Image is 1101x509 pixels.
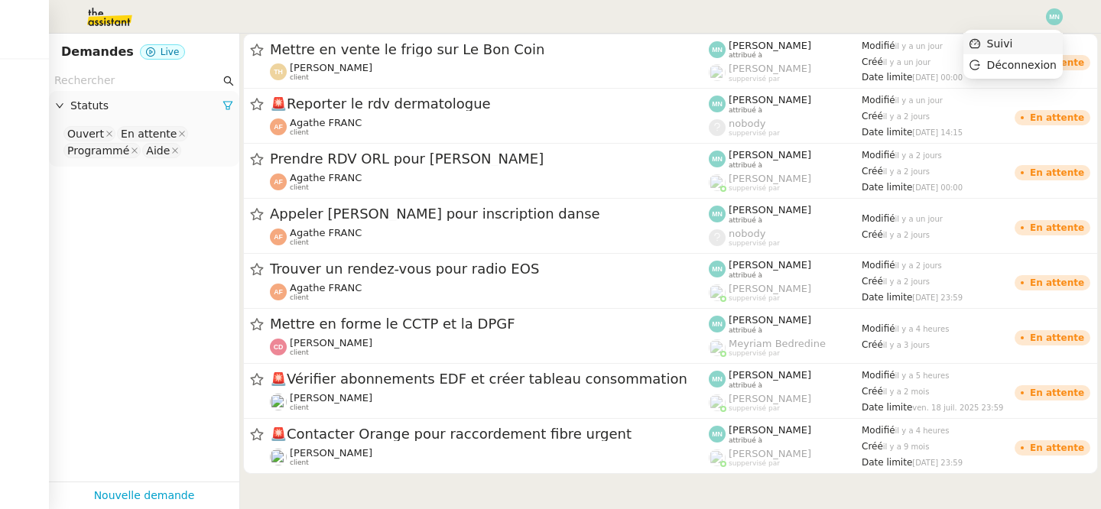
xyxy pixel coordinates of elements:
span: Appeler [PERSON_NAME] pour inscription danse [270,207,709,221]
nz-page-header-title: Demandes [61,41,134,63]
img: svg [709,41,726,58]
div: Ouvert [67,127,104,141]
div: En attente [121,127,177,141]
span: Modifié [862,370,895,381]
span: [DATE] 14:15 [912,128,963,137]
nz-select-item: Aide [142,143,181,158]
span: client [290,238,309,247]
img: svg [709,261,726,277]
span: Créé [862,386,883,397]
span: Créé [862,441,883,452]
img: users%2FoFdbodQ3TgNoWt9kP3GXAs5oaCq1%2Favatar%2Fprofile-pic.png [709,174,726,191]
app-user-label: attribué à [709,424,862,444]
span: [PERSON_NAME] [729,149,811,160]
img: users%2FaellJyylmXSg4jqeVbanehhyYJm1%2Favatar%2Fprofile-pic%20(4).png [709,339,726,356]
span: suppervisé par [729,349,780,358]
div: En attente [1030,168,1084,177]
img: users%2FoFdbodQ3TgNoWt9kP3GXAs5oaCq1%2Favatar%2Fprofile-pic.png [709,449,726,466]
app-user-detailed-label: client [270,337,709,357]
span: il y a un jour [895,215,943,223]
div: Programmé [67,144,129,157]
app-user-detailed-label: client [270,117,709,137]
span: 🚨 [270,96,287,112]
div: En attente [1030,278,1084,287]
span: Créé [862,57,883,67]
app-user-label: attribué à [709,204,862,224]
app-user-detailed-label: client [270,227,709,247]
span: [PERSON_NAME] [290,447,372,459]
span: Prendre RDV ORL pour [PERSON_NAME] [270,152,709,166]
app-user-label: attribué à [709,94,862,114]
span: 🚨 [270,371,287,387]
div: En attente [1030,443,1084,452]
span: Date limite [862,127,912,138]
span: Date limite [862,292,912,303]
a: Nouvelle demande [94,487,195,504]
span: il y a 9 mois [883,443,930,451]
span: [DATE] 23:59 [912,293,963,302]
span: Meyriam Bedredine [729,338,826,349]
span: Mettre en vente le frigo sur Le Bon Coin [270,43,709,57]
app-user-label: suppervisé par [709,283,862,303]
img: users%2FW7e7b233WjXBv8y9FJp8PJv22Cs1%2Favatar%2F21b3669d-5595-472e-a0ea-de11407c45ae [270,449,287,465]
app-user-detailed-label: client [270,172,709,192]
span: suppervisé par [729,129,780,138]
div: En attente [1030,333,1084,342]
span: attribué à [729,271,762,280]
app-user-label: suppervisé par [709,173,862,193]
app-user-label: attribué à [709,259,862,279]
span: [PERSON_NAME] [729,63,811,74]
div: En attente [1030,113,1084,122]
span: Vérifier abonnements EDF et créer tableau consommation [270,372,709,386]
span: il y a 2 mois [883,387,930,396]
span: client [290,349,309,357]
span: 🚨 [270,426,287,442]
span: [PERSON_NAME] [729,424,811,436]
span: Modifié [862,260,895,271]
app-user-label: suppervisé par [709,63,862,83]
span: [PERSON_NAME] [729,314,811,326]
img: svg [709,371,726,387]
span: Suivi [987,37,1013,50]
span: il y a 2 jours [883,231,930,239]
app-user-detailed-label: client [270,62,709,82]
app-user-detailed-label: client [270,447,709,467]
span: attribué à [729,106,762,115]
span: il y a 5 heures [895,371,950,380]
img: svg [270,229,287,245]
app-user-detailed-label: client [270,282,709,302]
span: [DATE] 23:59 [912,459,963,467]
span: Date limite [862,182,912,193]
span: Modifié [862,425,895,436]
span: Date limite [862,457,912,468]
span: il y a 2 jours [883,167,930,176]
span: suppervisé par [729,239,780,248]
span: Agathe FRANC [290,117,362,128]
app-user-label: suppervisé par [709,338,862,358]
span: il y a 2 jours [883,112,930,121]
span: Modifié [862,41,895,51]
span: Trouver un rendez-vous pour radio EOS [270,262,709,276]
app-user-label: suppervisé par [709,448,862,468]
span: suppervisé par [729,459,780,468]
img: users%2FoFdbodQ3TgNoWt9kP3GXAs5oaCq1%2Favatar%2Fprofile-pic.png [709,284,726,301]
span: nobody [729,228,765,239]
span: [PERSON_NAME] [729,283,811,294]
div: Aide [146,144,170,157]
app-user-label: attribué à [709,314,862,334]
span: [PERSON_NAME] [290,392,372,404]
span: [PERSON_NAME] [729,393,811,404]
span: [DATE] 00:00 [912,183,963,192]
span: nobody [729,118,765,129]
span: client [290,404,309,412]
span: Live [161,47,180,57]
input: Rechercher [54,72,220,89]
img: svg [709,206,726,222]
span: Créé [862,166,883,177]
span: il y a 2 jours [883,277,930,286]
span: il y a 2 jours [895,151,942,160]
span: Reporter le rdv dermatologue [270,97,709,111]
span: [PERSON_NAME] [729,173,811,184]
app-user-label: suppervisé par [709,393,862,413]
img: svg [709,96,726,112]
